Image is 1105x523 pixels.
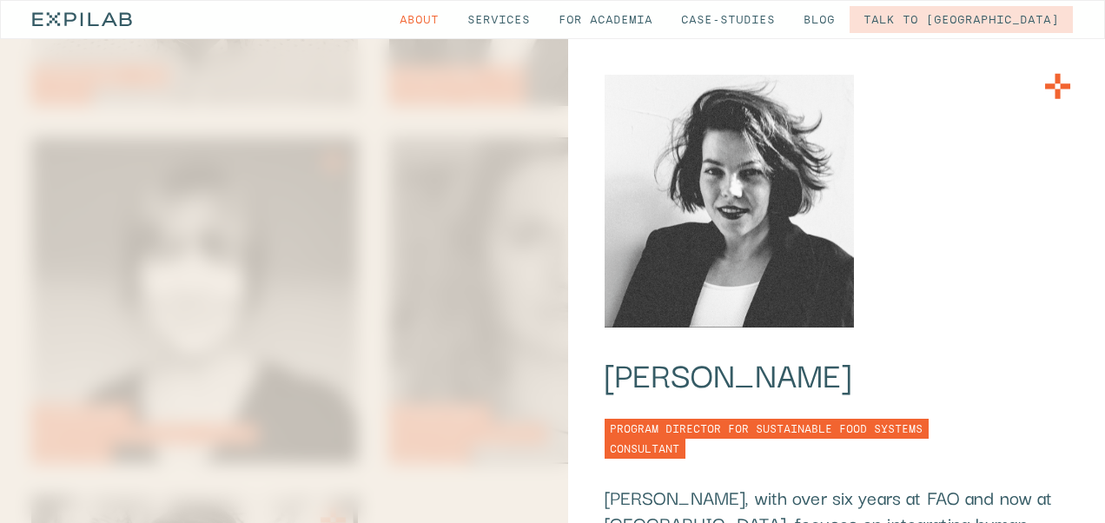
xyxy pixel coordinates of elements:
a: About [386,6,453,33]
a: Talk to [GEOGRAPHIC_DATA] [850,6,1073,33]
a: Blog [790,6,849,33]
a: for Academia [545,6,666,33]
a: Case-studies [667,6,789,33]
img: Katerina Antonevich [605,75,855,328]
a: home [32,1,132,38]
div: Program Director for Sustainable Food Systems [605,419,929,439]
div: [PERSON_NAME] [605,353,850,394]
a: Services [453,6,544,33]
